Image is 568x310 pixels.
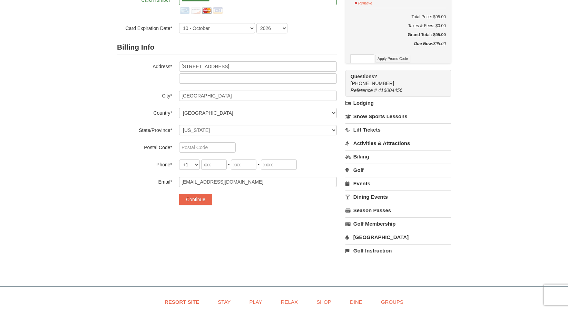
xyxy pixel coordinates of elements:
img: discover.png [190,5,201,16]
a: [GEOGRAPHIC_DATA] [345,231,451,244]
a: Golf [345,164,451,176]
a: Lodging [345,97,451,109]
input: Billing Info [179,61,337,72]
label: Country* [117,108,172,116]
h5: Grand Total: $95.00 [351,31,446,38]
a: Groups [372,294,412,310]
a: Dine [341,294,371,310]
input: xxx [201,159,227,170]
a: Lift Tickets [345,123,451,136]
input: Postal Code [179,142,236,153]
label: Phone* [117,159,172,168]
label: Card Expiration Date* [117,23,172,32]
a: Golf Membership [345,217,451,230]
span: [PHONE_NUMBER] [351,73,439,86]
img: visa.png [212,5,223,16]
img: amex.png [179,5,190,16]
a: Biking [345,150,451,163]
button: Continue [179,194,212,205]
a: Dining Events [345,190,451,203]
a: Events [345,177,451,190]
a: Season Passes [345,204,451,217]
label: Email* [117,177,172,185]
span: 416004456 [378,87,402,93]
input: Email [179,177,337,187]
strong: Questions? [351,74,377,79]
input: City [179,91,337,101]
label: City* [117,91,172,99]
div: Taxes & Fees: $0.00 [351,22,446,29]
h2: Billing Info [117,40,337,54]
a: Resort Site [156,294,208,310]
span: - [258,162,259,167]
a: Activities & Attractions [345,137,451,149]
input: xxx [231,159,256,170]
a: Relax [272,294,306,310]
span: Reference # [351,87,377,93]
label: Postal Code* [117,142,172,151]
a: Snow Sports Lessons [345,110,451,123]
div: $95.00 [351,40,446,54]
strong: Due Now: [414,41,433,46]
input: xxxx [261,159,297,170]
a: Shop [308,294,340,310]
img: mastercard.png [201,5,212,16]
a: Golf Instruction [345,244,451,257]
button: Apply Promo Code [375,55,410,62]
a: Stay [209,294,239,310]
a: Play [241,294,271,310]
span: - [228,162,230,167]
h6: Total Price: $95.00 [351,13,446,20]
label: Address* [117,61,172,70]
label: State/Province* [117,125,172,134]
